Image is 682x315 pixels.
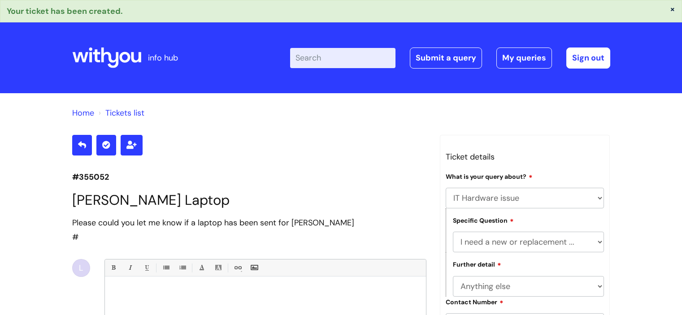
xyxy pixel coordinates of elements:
[453,216,514,224] label: Specific Question
[496,47,552,68] a: My queries
[290,48,395,68] input: Search
[446,297,504,306] label: Contact Number
[72,170,426,184] p: #355052
[72,216,426,230] div: Please could you let me know if a laptop has been sent for [PERSON_NAME]
[72,106,94,120] li: Solution home
[232,262,243,273] a: Link
[160,262,171,273] a: • Unordered List (Ctrl-Shift-7)
[196,262,207,273] a: Font Color
[148,51,178,65] p: info hub
[213,262,224,273] a: Back Color
[96,106,144,120] li: Tickets list
[72,259,90,277] div: L
[105,108,144,118] a: Tickets list
[670,5,675,13] button: ×
[453,259,501,268] label: Further detail
[410,47,482,68] a: Submit a query
[248,262,260,273] a: Insert Image...
[124,262,135,273] a: Italic (Ctrl-I)
[446,172,533,181] label: What is your query about?
[72,216,426,245] div: #
[72,108,94,118] a: Home
[108,262,119,273] a: Bold (Ctrl-B)
[566,47,610,68] a: Sign out
[446,150,604,164] h3: Ticket details
[72,192,426,208] h1: [PERSON_NAME] Laptop
[141,262,152,273] a: Underline(Ctrl-U)
[177,262,188,273] a: 1. Ordered List (Ctrl-Shift-8)
[290,47,610,68] div: | -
